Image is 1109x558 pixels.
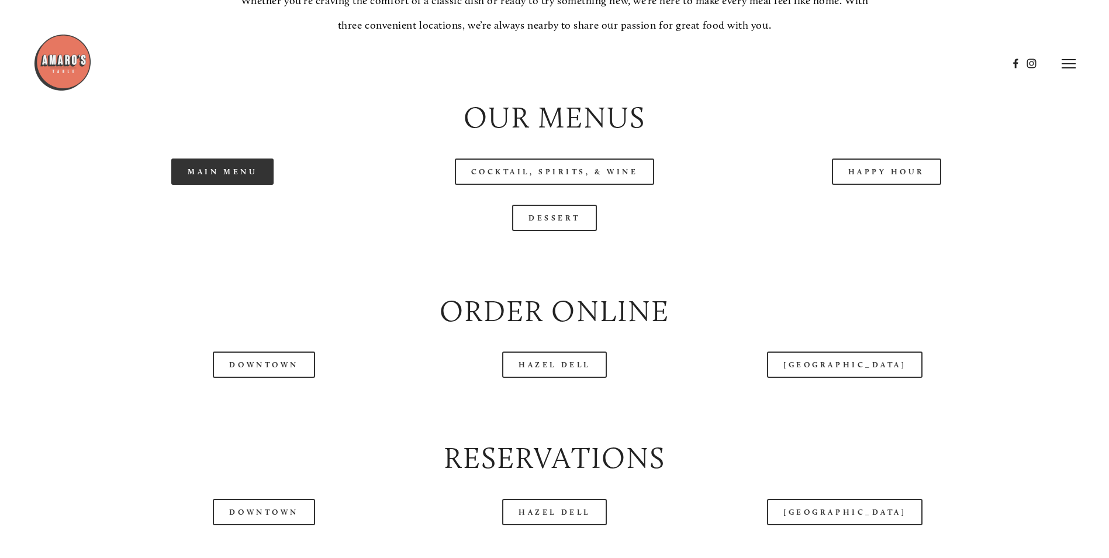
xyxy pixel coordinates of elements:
a: Dessert [512,205,597,231]
a: Main Menu [171,159,274,185]
h2: Reservations [67,438,1042,479]
a: Cocktail, Spirits, & Wine [455,159,655,185]
h2: Order Online [67,291,1042,332]
a: [GEOGRAPHIC_DATA] [767,352,923,378]
a: Downtown [213,352,315,378]
a: Downtown [213,499,315,525]
a: [GEOGRAPHIC_DATA] [767,499,923,525]
img: Amaro's Table [33,33,92,92]
a: Happy Hour [832,159,942,185]
a: Hazel Dell [502,499,607,525]
a: Hazel Dell [502,352,607,378]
